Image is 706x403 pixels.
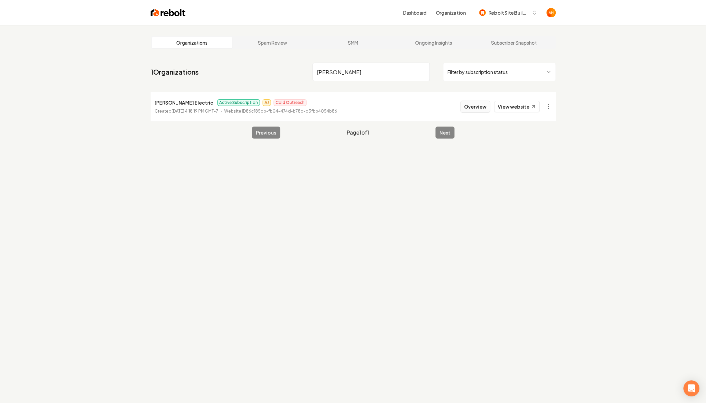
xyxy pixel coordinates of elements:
input: Search by name or ID [313,63,430,81]
img: Anthony Hurgoi [546,8,556,17]
p: Created [155,108,218,115]
button: Organization [432,7,470,19]
span: Active Subscription [217,99,260,106]
button: Overview [460,101,490,113]
img: Rebolt Site Builder [479,9,486,16]
button: Open user button [546,8,556,17]
span: AJ [263,99,271,106]
time: [DATE] 4:18:19 PM GMT-7 [172,109,218,114]
span: Rebolt Site Builder [488,9,529,16]
span: Cold Outreach [274,99,307,106]
a: View website [494,101,540,112]
a: 1Organizations [151,67,199,77]
div: Open Intercom Messenger [683,380,699,396]
p: Website ID 86c185db-fb04-474d-b78d-d3fbb4054b86 [224,108,337,115]
a: Ongoing Insights [393,37,474,48]
a: Organizations [152,37,233,48]
a: Dashboard [403,9,426,16]
p: [PERSON_NAME] Electric [155,99,213,107]
a: SMM [313,37,393,48]
img: Rebolt Logo [151,8,186,17]
a: Subscriber Snapshot [474,37,554,48]
span: Page 1 of 1 [347,129,369,137]
a: Spam Review [232,37,313,48]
